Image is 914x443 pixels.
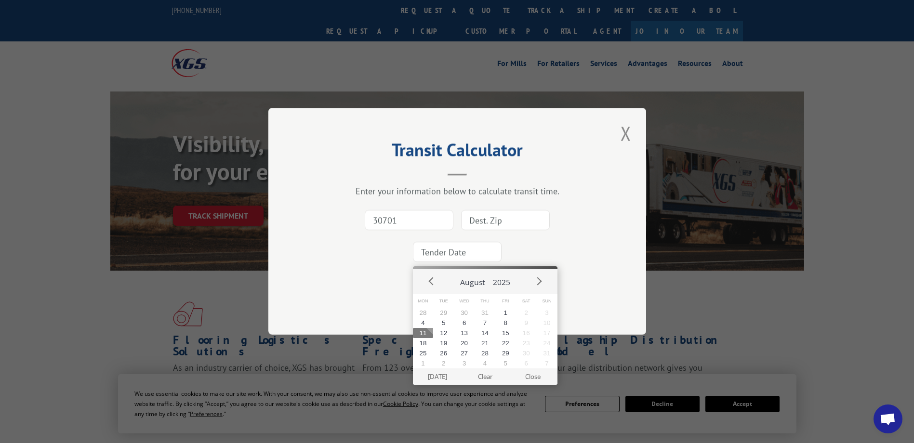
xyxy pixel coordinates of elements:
button: 21 [475,338,495,348]
button: 13 [454,328,475,338]
button: 16 [516,328,537,338]
span: Mon [413,294,434,308]
button: 1 [495,308,516,318]
button: Prev [424,274,439,288]
input: Dest. Zip [461,210,550,231]
button: 15 [495,328,516,338]
button: 2 [433,358,454,368]
input: Tender Date [413,242,502,262]
button: 1 [413,358,434,368]
button: 26 [433,348,454,358]
button: 30 [516,348,537,358]
button: 4 [475,358,495,368]
button: 25 [413,348,434,358]
button: 30 [454,308,475,318]
button: 24 [537,338,557,348]
div: Enter your information below to calculate transit time. [317,186,598,197]
button: 2025 [489,269,514,291]
button: 27 [454,348,475,358]
button: 31 [537,348,557,358]
button: 31 [475,308,495,318]
button: 3 [537,308,557,318]
input: Origin Zip [365,210,453,231]
button: 9 [516,318,537,328]
button: Next [531,274,546,288]
span: Wed [454,294,475,308]
h2: Transit Calculator [317,143,598,161]
button: 5 [495,358,516,368]
button: 17 [537,328,557,338]
button: 6 [454,318,475,328]
button: 11 [413,328,434,338]
button: 29 [495,348,516,358]
button: 29 [433,308,454,318]
button: 19 [433,338,454,348]
span: Sun [537,294,557,308]
button: 22 [495,338,516,348]
button: 7 [537,358,557,368]
button: 3 [454,358,475,368]
button: 6 [516,358,537,368]
button: 10 [537,318,557,328]
button: 12 [433,328,454,338]
button: Close modal [618,120,634,146]
button: 14 [475,328,495,338]
a: Open chat [874,404,902,433]
button: Close [509,368,556,385]
button: 4 [413,318,434,328]
button: 8 [495,318,516,328]
button: August [456,269,489,291]
span: Sat [516,294,537,308]
button: 2 [516,308,537,318]
span: Thu [475,294,495,308]
button: 18 [413,338,434,348]
button: 28 [413,308,434,318]
span: Tue [433,294,454,308]
button: 7 [475,318,495,328]
button: 20 [454,338,475,348]
button: 28 [475,348,495,358]
button: 5 [433,318,454,328]
button: Clear [461,368,509,385]
button: [DATE] [413,368,461,385]
span: Fri [495,294,516,308]
button: 23 [516,338,537,348]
